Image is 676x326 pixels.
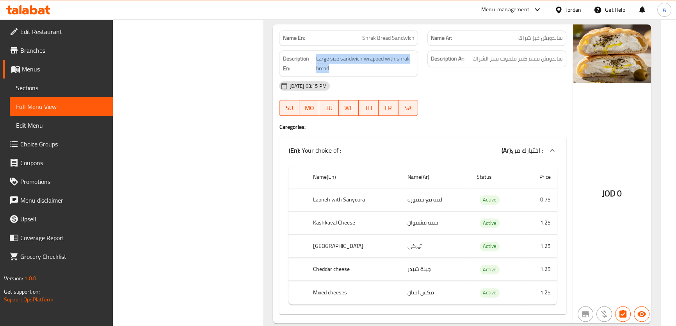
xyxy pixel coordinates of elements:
a: Coverage Report [3,228,113,247]
a: Choice Groups [3,135,113,153]
a: Menus [3,60,113,78]
p: Your choice of : [288,146,341,155]
button: TH [359,100,379,116]
span: Get support on: [4,287,40,297]
span: Active [480,288,500,297]
a: Upsell [3,210,113,228]
span: Version: [4,273,23,283]
td: 1.25 [522,258,557,281]
h4: Caregories: [279,123,566,131]
th: [GEOGRAPHIC_DATA] [307,235,401,258]
span: TU [322,102,336,114]
a: Branches [3,41,113,60]
span: Full Menu View [16,102,107,111]
td: 1.25 [522,235,557,258]
span: Active [480,242,500,251]
span: 0 [617,186,622,201]
button: FR [379,100,398,116]
button: SA [398,100,418,116]
div: Menu-management [481,5,529,14]
span: SU [283,102,296,114]
button: Has choices [615,306,631,322]
table: choices table [288,166,557,305]
a: Grocery Checklist [3,247,113,266]
a: Edit Restaurant [3,22,113,41]
div: Jordan [566,5,581,14]
span: Active [480,219,500,228]
span: Shrak Bread Sandwich [362,34,414,42]
th: Cheddar cheese [307,258,401,281]
span: Branches [20,46,107,55]
td: مكس اجبان [401,281,470,304]
span: Menu disclaimer [20,196,107,205]
button: TU [319,100,339,116]
img: %D8%B3%D8%A7%D9%86%D8%AF%D9%88%D9%8A%D8%B4_%D8%AE%D8%A8%D8%B2_%D8%B4%D8%B1%D8%A7%D9%83_%D9%83%D8%... [573,24,651,83]
th: Name(Ar) [401,166,470,188]
span: ساندويش خبز شراك [518,34,563,42]
span: JOD [602,186,616,201]
button: Available [634,306,649,322]
td: جبنة شيدر [401,258,470,281]
span: Coupons [20,158,107,167]
span: Sections [16,83,107,93]
th: Status [470,166,522,188]
button: SU [279,100,299,116]
th: Kashkaval Cheese [307,211,401,234]
span: Large size sandwich wrapped with shrak bread [316,54,414,73]
strong: Description En: [283,54,314,73]
span: [DATE] 03:15 PM [286,82,329,90]
div: Active [480,218,500,228]
span: Choice Groups [20,139,107,149]
a: Menu disclaimer [3,191,113,210]
span: ساندويش بحجم كبير ملفوف بخبز الشراك [473,54,563,64]
button: Purchased item [596,306,612,322]
span: Active [480,195,500,204]
td: 0.75 [522,188,557,211]
a: Sections [10,78,113,97]
strong: Name En: [283,34,305,42]
td: 1.25 [522,281,557,304]
strong: Description Ar: [431,54,464,64]
a: Support.OpsPlatform [4,294,53,305]
span: Promotions [20,177,107,186]
span: 1.0.0 [24,273,36,283]
span: FR [382,102,395,114]
th: Labneh with Sanyoura [307,188,401,211]
td: 1.25 [522,211,557,234]
span: Upsell [20,214,107,224]
b: (Ar): [502,144,512,156]
a: Full Menu View [10,97,113,116]
span: WE [342,102,356,114]
span: Active [480,265,500,274]
button: MO [299,100,319,116]
button: WE [339,100,359,116]
a: Edit Menu [10,116,113,135]
td: تيركي [401,235,470,258]
td: لبنة مع سنيورة [401,188,470,211]
span: A [663,5,666,14]
span: Edit Restaurant [20,27,107,36]
a: Promotions [3,172,113,191]
span: SA [402,102,415,114]
th: Mixed cheeses [307,281,401,304]
span: Edit Menu [16,121,107,130]
span: Coverage Report [20,233,107,242]
b: (En): [288,144,300,156]
td: جبنة قشقوان [401,211,470,234]
strong: Name Ar: [431,34,452,42]
span: Menus [22,64,107,74]
span: Grocery Checklist [20,252,107,261]
div: (En): Your choice of :(Ar):اختيارك من : [279,138,566,163]
button: Not branch specific item [578,306,593,322]
a: Coupons [3,153,113,172]
th: Price [522,166,557,188]
span: MO [302,102,316,114]
span: اختيارك من : [512,144,543,156]
span: TH [362,102,375,114]
th: Name(En) [307,166,401,188]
